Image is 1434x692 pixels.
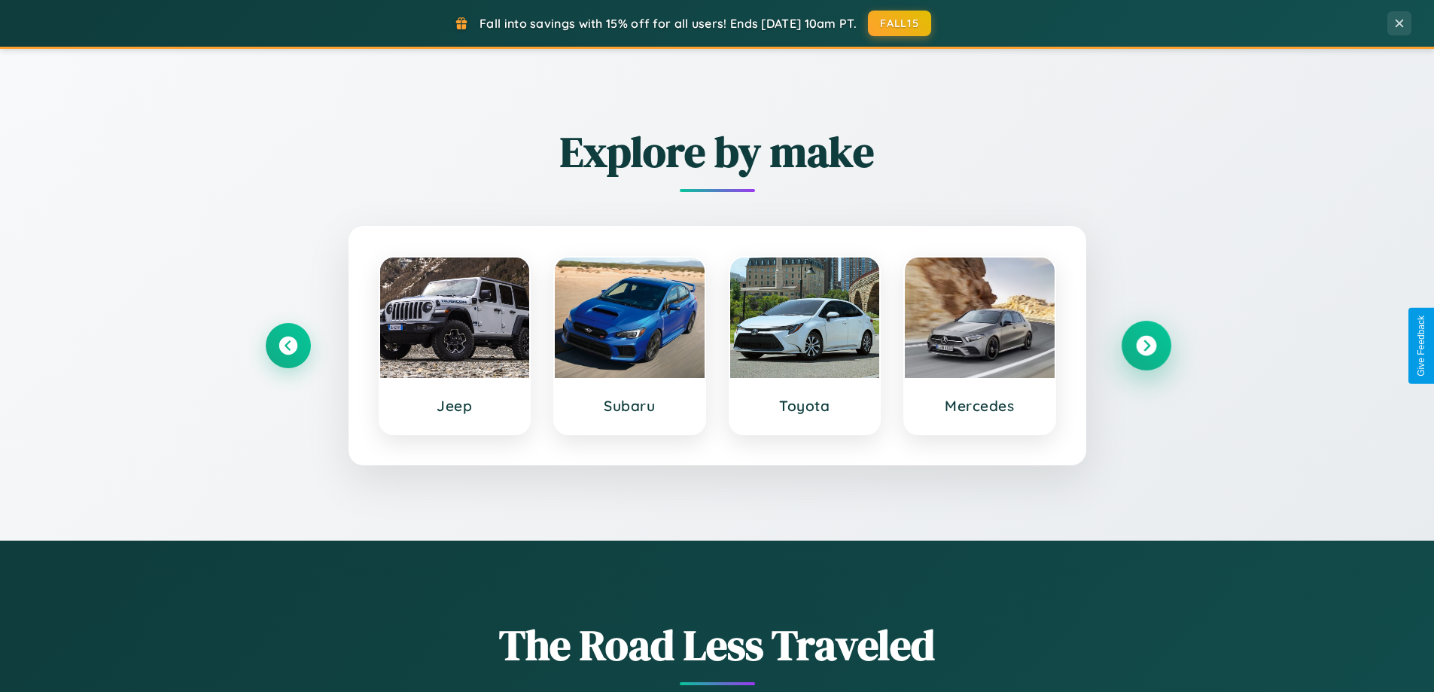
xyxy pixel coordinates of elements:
[745,397,865,415] h3: Toyota
[920,397,1040,415] h3: Mercedes
[1416,316,1426,376] div: Give Feedback
[395,397,515,415] h3: Jeep
[266,616,1169,674] h1: The Road Less Traveled
[868,11,931,36] button: FALL15
[266,123,1169,181] h2: Explore by make
[480,16,857,31] span: Fall into savings with 15% off for all users! Ends [DATE] 10am PT.
[570,397,690,415] h3: Subaru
